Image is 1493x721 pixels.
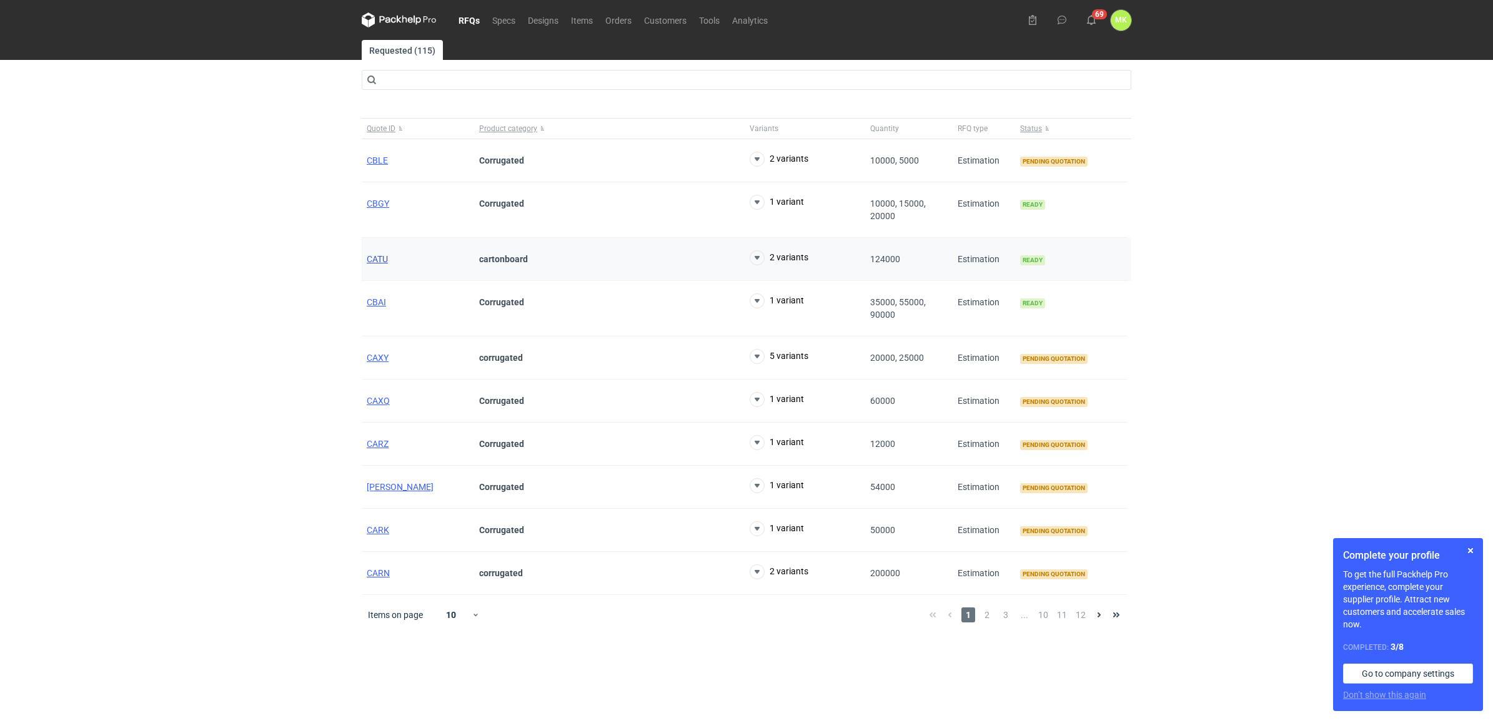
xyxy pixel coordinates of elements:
a: CARK [367,525,389,535]
span: RFQ type [958,124,988,134]
a: RFQs [452,12,486,27]
div: Estimation [953,552,1015,595]
a: Designs [522,12,565,27]
a: Analytics [726,12,774,27]
span: 10000, 5000 [870,155,919,165]
span: 1 [961,607,975,622]
strong: Corrugated [479,155,524,165]
svg: Packhelp Pro [362,12,437,27]
a: Orders [599,12,638,27]
button: 2 variants [750,152,808,167]
span: Pending quotation [1020,157,1088,167]
a: Tools [693,12,726,27]
a: CARZ [367,439,389,449]
div: Estimation [953,238,1015,281]
button: Skip for now [1463,543,1478,558]
strong: corrugated [479,568,523,578]
button: 1 variant [750,293,804,308]
span: 12000 [870,439,895,449]
div: Estimation [953,380,1015,423]
div: Martyna Kasperska [1111,10,1131,31]
span: Quantity [870,124,899,134]
span: Ready [1020,298,1045,308]
button: Status [1015,119,1128,139]
span: Pending quotation [1020,397,1088,407]
a: CARN [367,568,390,578]
button: 1 variant [750,392,804,407]
button: MK [1111,10,1131,31]
span: 54000 [870,482,895,492]
span: 3 [999,607,1013,622]
strong: Corrugated [479,482,524,492]
a: CAXY [367,353,389,363]
span: Items on page [368,609,423,621]
span: Pending quotation [1020,354,1088,364]
span: Quote ID [367,124,395,134]
div: Estimation [953,423,1015,466]
div: Estimation [953,509,1015,552]
div: Estimation [953,336,1015,380]
div: 10 [431,606,472,624]
button: Quote ID [362,119,474,139]
span: 2 [980,607,994,622]
a: CBAI [367,297,386,307]
strong: 3 / 8 [1391,642,1404,652]
span: Pending quotation [1020,569,1088,579]
span: Ready [1020,255,1045,265]
div: Estimation [953,281,1015,336]
a: CAXQ [367,396,390,406]
strong: Corrugated [479,525,524,535]
div: Estimation [953,139,1015,182]
span: 10000, 15000, 20000 [870,199,926,221]
span: 200000 [870,568,900,578]
div: Completed: [1343,640,1473,654]
span: 12 [1074,607,1088,622]
span: 124000 [870,254,900,264]
div: Estimation [953,182,1015,238]
span: Variants [750,124,778,134]
span: Pending quotation [1020,526,1088,536]
strong: cartonboard [479,254,528,264]
a: [PERSON_NAME] [367,482,434,492]
span: Pending quotation [1020,483,1088,493]
a: CATU [367,254,388,264]
a: Specs [486,12,522,27]
strong: Corrugated [479,439,524,449]
span: Ready [1020,200,1045,210]
a: Go to company settings [1343,664,1473,684]
strong: Corrugated [479,199,524,208]
button: 1 variant [750,435,804,450]
button: 1 variant [750,478,804,493]
div: Estimation [953,466,1015,509]
button: 2 variants [750,250,808,265]
strong: Corrugated [479,297,524,307]
a: Requested (115) [362,40,443,60]
span: 60000 [870,396,895,406]
a: Items [565,12,599,27]
button: Don’t show this again [1343,689,1426,701]
strong: Corrugated [479,396,524,406]
button: 2 variants [750,564,808,579]
span: 20000, 25000 [870,353,924,363]
span: Status [1020,124,1042,134]
span: ... [1018,607,1031,622]
p: To get the full Packhelp Pro experience, complete your supplier profile. Attract new customers an... [1343,568,1473,630]
a: CBGY [367,199,389,208]
span: 35000, 55000, 90000 [870,297,926,320]
span: Pending quotation [1020,440,1088,450]
span: 10 [1036,607,1050,622]
a: CBLE [367,155,388,165]
a: Customers [638,12,693,27]
button: 1 variant [750,195,804,210]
